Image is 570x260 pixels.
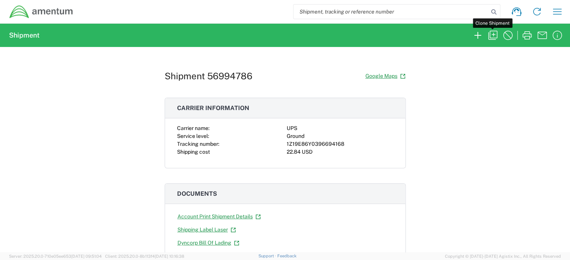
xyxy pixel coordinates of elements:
[277,254,296,258] a: Feedback
[287,140,393,148] div: 1Z19E86Y0396694168
[445,253,561,260] span: Copyright © [DATE]-[DATE] Agistix Inc., All Rights Reserved
[9,254,102,258] span: Server: 2025.20.0-710e05ee653
[177,210,261,223] a: Account Print Shipment Details
[177,104,249,112] span: Carrier information
[165,71,252,82] h1: Shipment 56994786
[177,236,240,249] a: Dyncorp Bill Of Lading
[9,5,73,19] img: dyncorp
[287,124,393,132] div: UPS
[177,190,217,197] span: Documents
[155,254,184,258] span: [DATE] 10:16:38
[105,254,184,258] span: Client: 2025.20.0-8b113f4
[9,31,40,40] h2: Shipment
[177,133,209,139] span: Service level:
[293,5,489,19] input: Shipment, tracking or reference number
[177,223,236,236] a: Shipping Label Laser
[71,254,102,258] span: [DATE] 09:51:04
[177,125,209,131] span: Carrier name:
[177,149,210,155] span: Shipping cost
[177,141,219,147] span: Tracking number:
[287,132,393,140] div: Ground
[258,254,277,258] a: Support
[365,70,406,83] a: Google Maps
[287,148,393,156] div: 22.84 USD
